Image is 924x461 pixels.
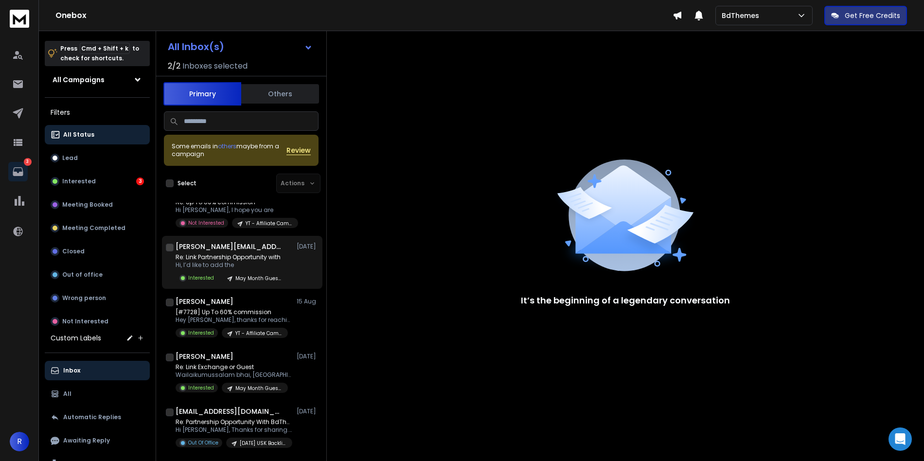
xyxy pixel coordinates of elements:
[824,6,907,25] button: Get Free Credits
[188,384,214,391] p: Interested
[286,145,311,155] button: Review
[188,219,224,227] p: Not Interested
[176,363,292,371] p: Re: Link Exchange or Guest
[176,206,292,214] p: Hi [PERSON_NAME], I hope you are
[297,353,319,360] p: [DATE]
[176,371,292,379] p: Wailaikumussalam bhai, [GEOGRAPHIC_DATA]. Just send
[297,408,319,415] p: [DATE]
[176,297,233,306] h1: [PERSON_NAME]
[45,361,150,380] button: Inbox
[176,418,292,426] p: Re: Partnership Opportunity With BdThemes
[45,265,150,284] button: Out of office
[63,413,121,421] p: Automatic Replies
[45,172,150,191] button: Interested3
[53,75,105,85] h1: All Campaigns
[62,177,96,185] p: Interested
[845,11,900,20] p: Get Free Credits
[240,440,286,447] p: [DATE] USK Backlink Campaign
[55,10,673,21] h1: Onebox
[45,288,150,308] button: Wrong person
[176,316,292,324] p: Hey [PERSON_NAME], thanks for reaching
[168,42,224,52] h1: All Inbox(s)
[51,333,101,343] h3: Custom Labels
[722,11,763,20] p: BdThemes
[63,367,80,374] p: Inbox
[188,274,214,282] p: Interested
[62,294,106,302] p: Wrong person
[176,352,233,361] h1: [PERSON_NAME]
[62,318,108,325] p: Not Interested
[188,439,218,446] p: Out Of Office
[45,195,150,214] button: Meeting Booked
[160,37,320,56] button: All Inbox(s)
[297,243,319,250] p: [DATE]
[45,431,150,450] button: Awaiting Reply
[172,142,286,158] div: Some emails in maybe from a campaign
[24,158,32,166] p: 3
[888,427,912,451] div: Open Intercom Messenger
[45,106,150,119] h3: Filters
[60,44,139,63] p: Press to check for shortcuts.
[45,70,150,89] button: All Campaigns
[45,218,150,238] button: Meeting Completed
[10,432,29,451] button: R
[182,60,248,72] h3: Inboxes selected
[297,298,319,305] p: 15 Aug
[163,82,241,106] button: Primary
[176,253,288,261] p: Re: Link Partnership Opportunity with
[45,312,150,331] button: Not Interested
[176,308,292,316] p: [#7728] Up To 60% commission
[188,329,214,337] p: Interested
[8,162,28,181] a: 3
[62,154,78,162] p: Lead
[10,10,29,28] img: logo
[45,125,150,144] button: All Status
[63,390,71,398] p: All
[176,407,283,416] h1: [EMAIL_ADDRESS][DOMAIN_NAME]
[45,384,150,404] button: All
[235,275,282,282] p: May Month Guest post or Link Exchange Outreach Campaign
[235,385,282,392] p: May Month Guest post or Link Exchange Outreach Campaign
[176,261,288,269] p: Hi, I’d like to add the
[168,60,180,72] span: 2 / 2
[62,271,103,279] p: Out of office
[62,248,85,255] p: Closed
[246,220,292,227] p: YT - Affiliate Campaign 2025 Part -2
[178,179,196,187] label: Select
[45,408,150,427] button: Automatic Replies
[176,426,292,434] p: Hi [PERSON_NAME], Thanks for sharing. I’ve
[218,142,236,150] span: others
[80,43,130,54] span: Cmd + Shift + k
[235,330,282,337] p: YT - Affiliate Campaign 2025 Part -2
[136,177,144,185] div: 3
[63,131,94,139] p: All Status
[62,201,113,209] p: Meeting Booked
[45,242,150,261] button: Closed
[241,83,319,105] button: Others
[45,148,150,168] button: Lead
[521,294,730,307] p: It’s the beginning of a legendary conversation
[176,242,283,251] h1: [PERSON_NAME][EMAIL_ADDRESS][DOMAIN_NAME]
[63,437,110,444] p: Awaiting Reply
[62,224,125,232] p: Meeting Completed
